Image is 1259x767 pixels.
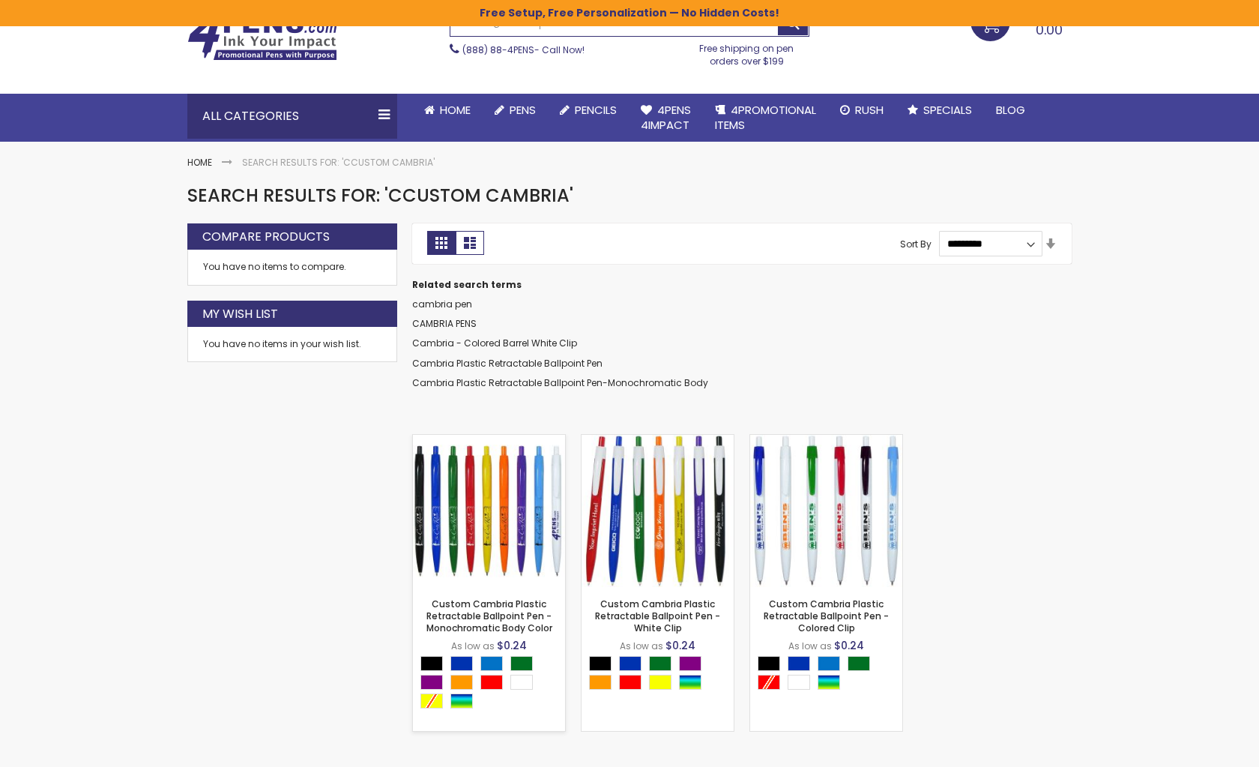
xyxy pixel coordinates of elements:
[413,435,565,587] img: Custom Cambria Plastic Retractable Ballpoint Pen - Monochromatic Body Color
[582,435,734,587] img: Custom Cambria Plastic Retractable Ballpoint Pen - White Clip
[480,675,503,690] div: Red
[828,94,896,127] a: Rush
[450,694,473,709] div: Assorted
[855,102,884,118] span: Rush
[412,279,1072,291] dt: Related search terms
[684,37,810,67] div: Free shipping on pen orders over $199
[896,94,984,127] a: Specials
[412,298,472,310] a: cambria pen
[242,156,435,169] strong: Search results for: 'ccustom cambria'
[462,43,534,56] a: (888) 88-4PENS
[984,94,1037,127] a: Blog
[426,598,552,634] a: Custom Cambria Plastic Retractable Ballpoint Pen - Monochromatic Body Color
[619,675,641,690] div: Red
[420,656,443,671] div: Black
[715,102,816,133] span: 4PROMOTIONAL ITEMS
[900,237,932,250] label: Sort By
[187,13,337,61] img: 4Pens Custom Pens and Promotional Products
[679,675,701,690] div: Assorted
[758,656,780,671] div: Black
[589,675,612,690] div: Orange
[758,656,902,694] div: Select A Color
[412,357,603,370] a: Cambria Plastic Retractable Ballpoint Pen
[923,102,972,118] span: Specials
[834,638,864,653] span: $0.24
[641,102,691,133] span: 4Pens 4impact
[420,675,443,690] div: Purple
[510,656,533,671] div: Green
[619,656,641,671] div: Blue
[996,102,1025,118] span: Blog
[548,94,629,127] a: Pencils
[413,434,565,447] a: Custom Cambria Plastic Retractable Ballpoint Pen - Monochromatic Body Color
[764,598,889,634] a: Custom Cambria Plastic Retractable Ballpoint Pen - Colored Clip
[187,94,397,139] div: All Categories
[750,434,902,447] a: Custom Cambria Plastic Retractable Ballpoint Pen - Colored Clip
[649,675,671,690] div: Yellow
[818,675,840,690] div: Assorted
[497,638,527,653] span: $0.24
[750,435,902,587] img: Custom Cambria Plastic Retractable Ballpoint Pen - Colored Clip
[412,337,577,349] a: Cambria - Colored Barrel White Clip
[510,102,536,118] span: Pens
[203,338,381,350] div: You have no items in your wish list.
[187,183,573,208] span: Search results for: 'ccustom cambria'
[679,656,701,671] div: Purple
[412,94,483,127] a: Home
[595,598,720,634] a: Custom Cambria Plastic Retractable Ballpoint Pen - White Clip
[462,43,585,56] span: - Call Now!
[1036,20,1063,39] span: 0.00
[575,102,617,118] span: Pencils
[450,656,473,671] div: Blue
[589,656,612,671] div: Black
[187,156,212,169] a: Home
[440,102,471,118] span: Home
[703,94,828,142] a: 4PROMOTIONALITEMS
[848,656,870,671] div: Green
[818,656,840,671] div: Blue Light
[451,640,495,652] span: As low as
[788,640,832,652] span: As low as
[483,94,548,127] a: Pens
[582,434,734,447] a: Custom Cambria Plastic Retractable Ballpoint Pen - White Clip
[450,675,473,690] div: Orange
[412,317,477,330] a: CAMBRIA PENS
[480,656,503,671] div: Blue Light
[202,306,278,322] strong: My Wish List
[788,656,810,671] div: Blue
[589,656,734,694] div: Select A Color
[412,376,708,389] a: Cambria Plastic Retractable Ballpoint Pen-Monochromatic Body
[629,94,703,142] a: 4Pens4impact
[665,638,695,653] span: $0.24
[620,640,663,652] span: As low as
[788,675,810,690] div: White
[202,229,330,245] strong: Compare Products
[187,250,397,285] div: You have no items to compare.
[649,656,671,671] div: Green
[427,231,456,255] strong: Grid
[420,656,565,712] div: Select A Color
[510,675,533,690] div: White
